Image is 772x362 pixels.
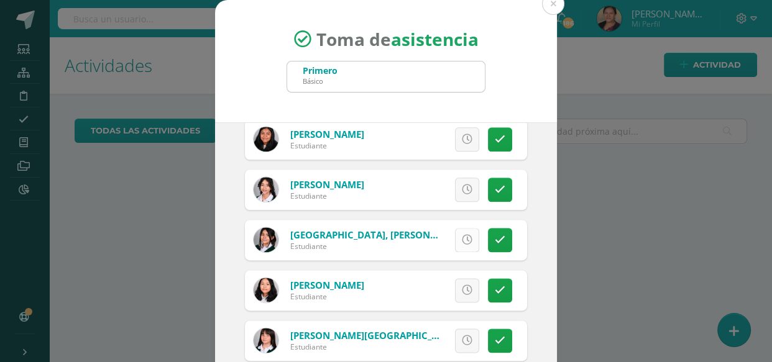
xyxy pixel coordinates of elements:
[290,140,364,151] div: Estudiante
[303,76,338,86] div: Básico
[290,191,364,201] div: Estudiante
[290,329,459,342] a: [PERSON_NAME][GEOGRAPHIC_DATA]
[290,178,364,191] a: [PERSON_NAME]
[254,328,278,353] img: d687053b5551e27848042033108bd59f.png
[290,128,364,140] a: [PERSON_NAME]
[287,61,485,92] input: Busca un grado o sección aquí...
[290,241,439,251] div: Estudiante
[254,227,278,252] img: 533245cea9acc6e0d18d1a7feeb82132.png
[290,279,364,291] a: [PERSON_NAME]
[290,291,364,302] div: Estudiante
[290,229,464,241] a: [GEOGRAPHIC_DATA], [PERSON_NAME]
[254,177,278,202] img: 0f95f4bc06d508805ba3cb426c871d8f.png
[303,65,338,76] div: Primero
[391,27,479,51] strong: asistencia
[254,278,278,302] img: 4e42d158c8d13d5ce663d8357623b1f7.png
[290,342,439,352] div: Estudiante
[254,127,278,152] img: 3422b101b42f00b3c9e00078d2052091.png
[316,27,479,51] span: Toma de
